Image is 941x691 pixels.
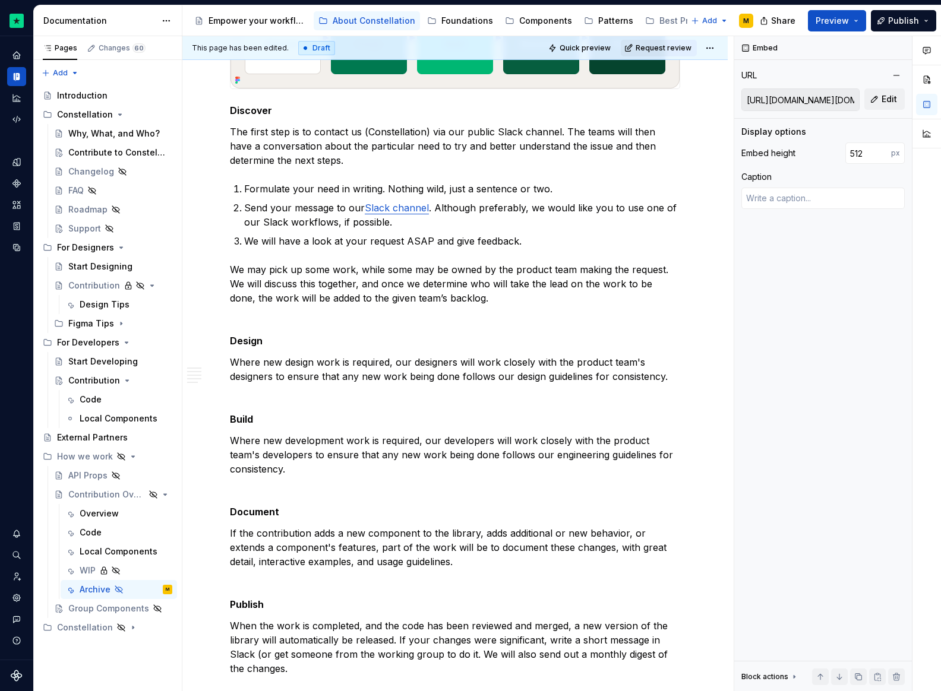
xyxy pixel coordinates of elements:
p: Where new development work is required, our developers will work closely with the product team's ... [230,433,680,476]
div: Archive [80,584,110,595]
div: Code [80,527,102,538]
div: Caption [741,171,772,183]
a: Contribution [49,371,177,390]
a: API Props [49,466,177,485]
a: Components [7,174,26,193]
span: Share [771,15,795,27]
a: Overview [61,504,177,523]
div: Foundations [441,15,493,27]
div: Storybook stories [7,217,26,236]
p: We will have a look at your request ASAP and give feedback. [244,234,680,248]
a: Documentation [7,67,26,86]
a: Roadmap [49,200,177,219]
img: d602db7a-5e75-4dfe-a0a4-4b8163c7bad2.png [10,14,24,28]
div: Empower your workflow. Build incredible experiences. [209,15,307,27]
a: Local Components [61,542,177,561]
div: M [166,584,169,595]
a: About Constellation [314,11,420,30]
div: Patterns [598,15,633,27]
span: This page has been edited. [192,43,289,53]
div: For Developers [57,337,119,348]
a: Design tokens [7,153,26,172]
svg: Supernova Logo [11,670,23,682]
a: Introduction [38,86,177,105]
div: Group Components [68,603,149,614]
span: Quick preview [560,43,611,53]
a: WIP [61,561,177,580]
div: Figma Tips [68,318,114,329]
a: Why, What, and Who? [49,124,177,143]
div: Page tree [38,86,177,637]
div: For Developers [38,333,177,352]
div: Best Practices [659,15,719,27]
div: URL [741,69,757,81]
input: 100 [845,142,891,164]
div: Overview [80,508,119,519]
a: Home [7,46,26,65]
span: Preview [816,15,849,27]
div: How we work [38,447,177,466]
button: Add [38,65,83,81]
div: Search ⌘K [7,546,26,565]
a: External Partners [38,428,177,447]
div: For Designers [57,242,114,253]
span: Edit [882,93,897,105]
div: Contribution Overview [68,489,145,500]
div: FAQ [68,185,84,196]
div: Local Components [80,413,157,424]
div: Page tree [190,9,685,33]
div: Code [80,394,102,405]
div: About Constellation [333,15,415,27]
a: Start Developing [49,352,177,371]
div: Figma Tips [49,314,177,333]
button: Add [687,12,732,29]
p: The first step is to contact us (Constellation) via our public Slack channel. The teams will then... [230,125,680,167]
a: Contribute to Constellation [49,143,177,162]
div: Display options [741,126,806,138]
div: Constellation [38,618,177,637]
div: External Partners [57,432,128,443]
a: FAQ [49,181,177,200]
a: Code [61,390,177,409]
a: Local Components [61,409,177,428]
button: Contact support [7,610,26,629]
div: WIP [80,565,96,576]
div: Start Designing [68,261,132,272]
a: Contribution [49,276,177,295]
div: For Designers [38,238,177,257]
div: Embed height [741,147,795,159]
span: Publish [888,15,919,27]
div: Changes [99,43,146,53]
a: Code automation [7,110,26,129]
p: px [891,148,900,158]
strong: Discover [230,104,272,116]
a: Settings [7,588,26,607]
button: Share [754,10,803,31]
a: Assets [7,195,26,214]
p: If the contribution adds a new component to the library, adds additional or new behavior, or exte... [230,526,680,569]
p: Send your message to our . Although preferably, we would like you to use one of our Slack workflo... [244,201,680,229]
a: Components [500,11,577,30]
a: Group Components [49,599,177,618]
a: Patterns [579,11,638,30]
button: Publish [871,10,936,31]
div: Changelog [68,166,114,177]
a: Foundations [422,11,498,30]
a: Best Practices [640,11,737,30]
p: Where new design work is required, our designers will work closely with the product team's design... [230,355,680,383]
a: Data sources [7,238,26,257]
div: Roadmap [68,204,108,215]
p: We may pick up some work, while some may be owned by the product team making the request. We will... [230,262,680,305]
a: ArchiveM [61,580,177,599]
div: Start Developing [68,356,138,367]
div: Constellation [57,622,113,633]
a: Empower your workflow. Build incredible experiences. [190,11,311,30]
div: Invite team [7,567,26,586]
